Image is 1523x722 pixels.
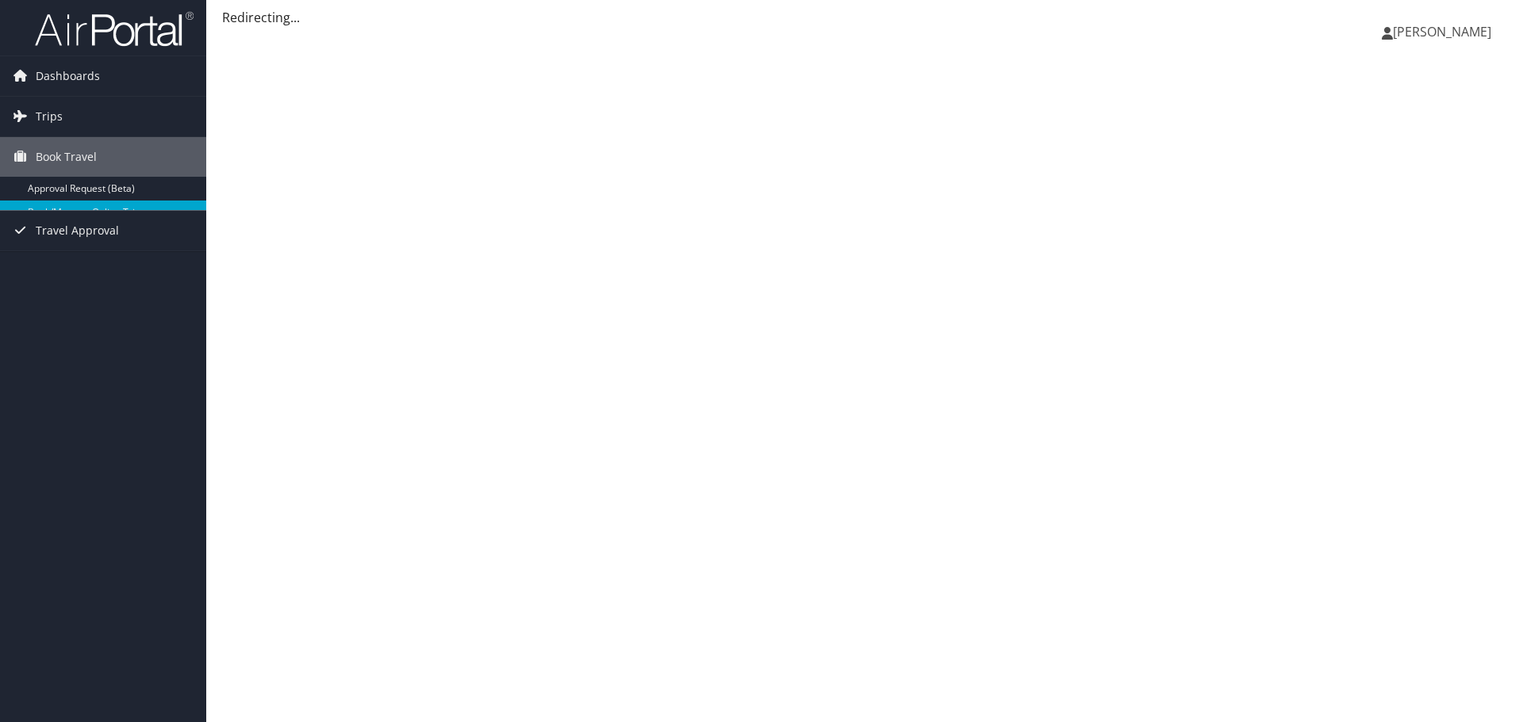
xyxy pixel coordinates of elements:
[1382,8,1507,55] a: [PERSON_NAME]
[222,8,1507,27] div: Redirecting...
[1393,23,1491,40] span: [PERSON_NAME]
[36,56,100,96] span: Dashboards
[36,211,119,250] span: Travel Approval
[36,137,97,177] span: Book Travel
[36,97,63,136] span: Trips
[35,10,194,48] img: airportal-logo.png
